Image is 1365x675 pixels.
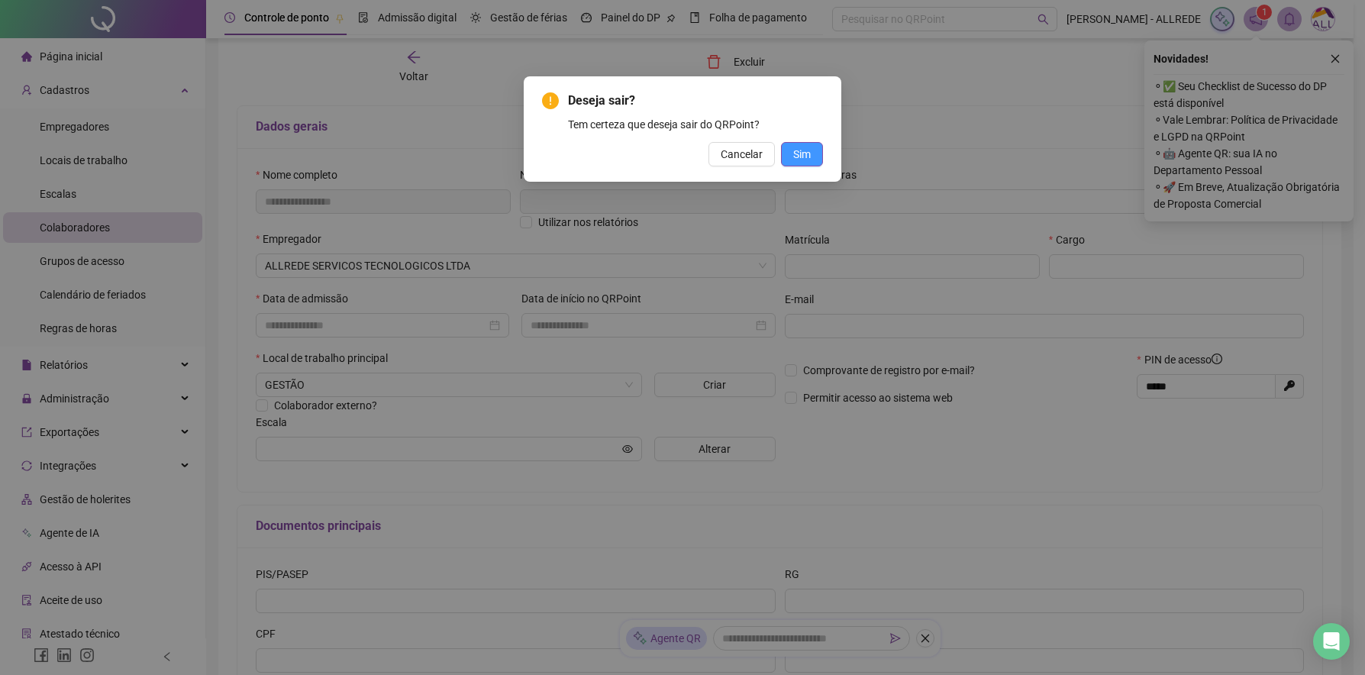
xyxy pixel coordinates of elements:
[708,142,775,166] button: Cancelar
[721,146,763,163] span: Cancelar
[1313,623,1350,660] div: Open Intercom Messenger
[542,92,559,109] span: exclamation-circle
[568,116,823,133] div: Tem certeza que deseja sair do QRPoint?
[793,146,811,163] span: Sim
[781,142,823,166] button: Sim
[568,92,823,110] span: Deseja sair?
